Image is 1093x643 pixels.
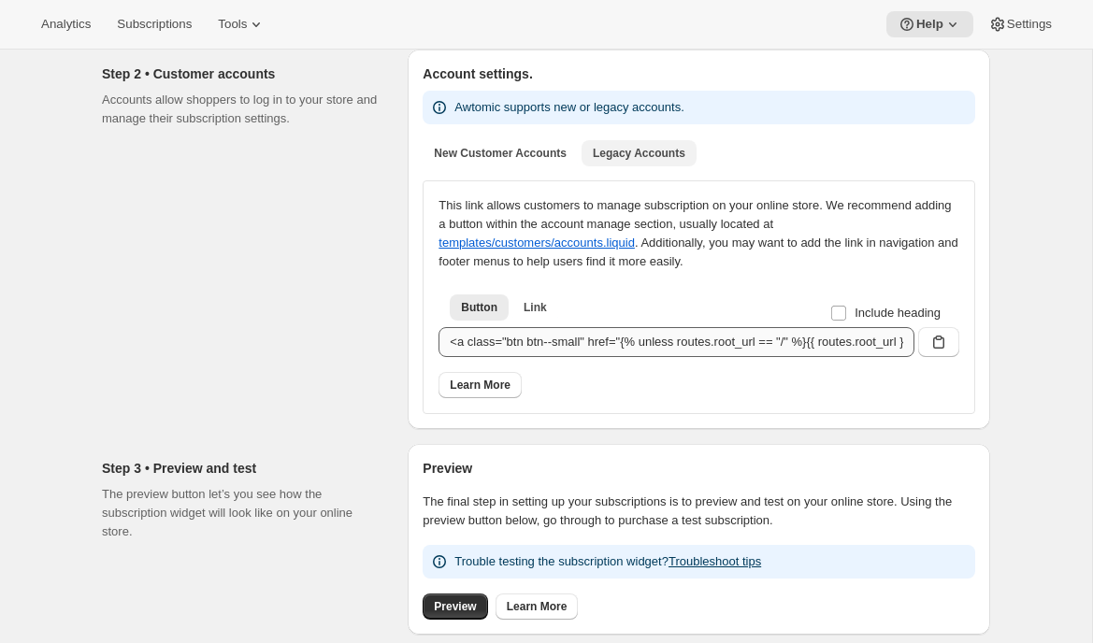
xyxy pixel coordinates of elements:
[30,11,102,37] button: Analytics
[106,11,203,37] button: Subscriptions
[593,146,685,161] span: Legacy Accounts
[423,459,975,478] h2: Preview
[916,17,943,32] span: Help
[439,236,635,250] button: templates/customers/accounts.liquid
[507,599,568,614] span: Learn More
[669,554,761,568] a: Troubleshoot tips
[218,17,247,32] span: Tools
[886,11,973,37] button: Help
[450,378,511,393] span: Learn More
[423,64,975,83] h2: Account settings.
[855,306,941,320] span: Include heading
[439,372,522,398] a: Learn More
[434,146,567,161] span: New Customer Accounts
[423,593,487,620] a: Preview
[102,485,378,541] p: The preview button let’s you see how the subscription widget will look like on your online store.
[496,593,579,620] a: Learn More
[41,17,91,32] span: Analytics
[439,327,959,357] div: Button
[1007,17,1052,32] span: Settings
[117,17,192,32] span: Subscriptions
[423,493,975,530] p: The final step in setting up your subscriptions is to preview and test on your online store. Usin...
[524,300,547,315] span: Link
[434,599,476,614] span: Preview
[454,98,683,117] p: Awtomic supports new or legacy accounts.
[102,64,378,83] h2: Step 2 • Customer accounts
[977,11,1063,37] button: Settings
[512,294,558,321] button: Link
[582,140,697,166] button: Legacy Accounts
[454,552,761,571] p: Trouble testing the subscription widget?
[102,459,378,478] h2: Step 3 • Preview and test
[450,294,509,321] button: Button
[102,91,378,128] p: Accounts allow shoppers to log in to your store and manage their subscription settings.
[207,11,277,37] button: Tools
[439,196,959,271] div: This link allows customers to manage subscription on your online store. We recommend adding a but...
[461,300,497,315] span: Button
[423,140,578,166] button: New Customer Accounts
